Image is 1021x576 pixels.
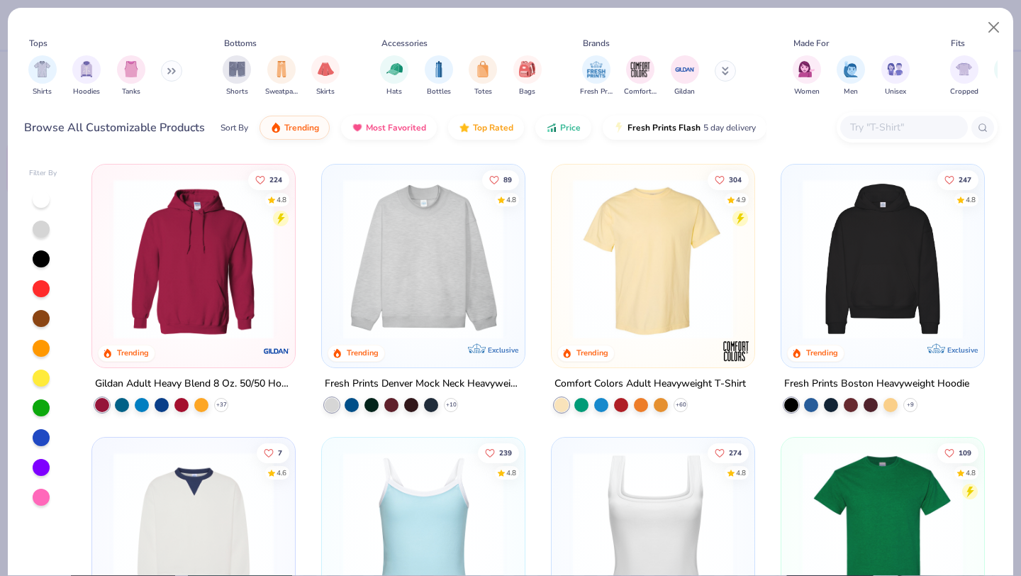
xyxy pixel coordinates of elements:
[224,37,257,50] div: Bottoms
[427,87,451,97] span: Bottles
[325,375,522,393] div: Fresh Prints Denver Mock Neck Heavyweight Sweatshirt
[736,467,746,478] div: 4.8
[674,59,696,80] img: Gildan Image
[796,179,970,339] img: 91acfc32-fd48-4d6b-bdad-a4c1a30ac3fc
[265,87,298,97] span: Sweatpants
[277,467,287,478] div: 4.6
[95,375,292,393] div: Gildan Adult Heavy Blend 8 Oz. 50/50 Hooded Sweatshirt
[708,170,749,189] button: Like
[270,176,283,183] span: 224
[624,87,657,97] span: Comfort Colors
[708,443,749,463] button: Like
[794,87,820,97] span: Women
[106,179,281,339] img: 01756b78-01f6-4cc6-8d8a-3c30c1a0c8ac
[885,87,906,97] span: Unisex
[316,87,335,97] span: Skirts
[123,61,139,77] img: Tanks Image
[284,122,319,133] span: Trending
[981,14,1008,41] button: Close
[793,55,821,97] button: filter button
[729,449,742,456] span: 274
[475,61,491,77] img: Totes Image
[469,55,497,97] button: filter button
[425,55,453,97] button: filter button
[950,55,978,97] button: filter button
[386,87,402,97] span: Hats
[446,401,457,409] span: + 10
[270,122,281,133] img: trending.gif
[221,121,248,134] div: Sort By
[736,194,746,205] div: 4.9
[341,116,437,140] button: Most Favorited
[951,37,965,50] div: Fits
[843,61,859,77] img: Men Image
[474,87,492,97] span: Totes
[336,179,510,339] img: f5d85501-0dbb-4ee4-b115-c08fa3845d83
[580,87,613,97] span: Fresh Prints
[425,55,453,97] div: filter for Bottles
[28,55,57,97] button: filter button
[798,61,815,77] img: Women Image
[260,116,330,140] button: Trending
[513,55,542,97] button: filter button
[837,55,865,97] div: filter for Men
[535,116,591,140] button: Price
[28,55,57,97] div: filter for Shirts
[72,55,101,97] div: filter for Hoodies
[265,55,298,97] div: filter for Sweatpants
[352,122,363,133] img: most_fav.gif
[624,55,657,97] button: filter button
[560,122,581,133] span: Price
[966,467,976,478] div: 4.8
[274,61,289,77] img: Sweatpants Image
[583,37,610,50] div: Brands
[793,37,829,50] div: Made For
[950,87,978,97] span: Cropped
[674,87,695,97] span: Gildan
[950,55,978,97] div: filter for Cropped
[29,168,57,179] div: Filter By
[675,401,686,409] span: + 60
[937,170,978,189] button: Like
[959,449,971,456] span: 109
[72,55,101,97] button: filter button
[844,87,858,97] span: Men
[947,345,977,355] span: Exclusive
[580,55,613,97] div: filter for Fresh Prints
[566,179,740,339] img: 029b8af0-80e6-406f-9fdc-fdf898547912
[311,55,340,97] button: filter button
[488,345,518,355] span: Exclusive
[216,401,227,409] span: + 37
[34,61,50,77] img: Shirts Image
[318,61,334,77] img: Skirts Image
[729,176,742,183] span: 304
[837,55,865,97] button: filter button
[29,37,48,50] div: Tops
[613,122,625,133] img: flash.gif
[24,119,205,136] div: Browse All Customizable Products
[630,59,651,80] img: Comfort Colors Image
[265,55,298,97] button: filter button
[586,59,607,80] img: Fresh Prints Image
[881,55,910,97] div: filter for Unisex
[380,55,408,97] button: filter button
[229,61,245,77] img: Shorts Image
[554,375,746,393] div: Comfort Colors Adult Heavyweight T-Shirt
[386,61,403,77] img: Hats Image
[380,55,408,97] div: filter for Hats
[956,61,972,77] img: Cropped Image
[671,55,699,97] button: filter button
[33,87,52,97] span: Shirts
[937,443,978,463] button: Like
[784,375,969,393] div: Fresh Prints Boston Heavyweight Hoodie
[627,122,701,133] span: Fresh Prints Flash
[740,179,914,339] img: e55d29c3-c55d-459c-bfd9-9b1c499ab3c6
[478,443,519,463] button: Like
[257,443,290,463] button: Like
[503,176,512,183] span: 89
[959,176,971,183] span: 247
[122,87,140,97] span: Tanks
[366,122,426,133] span: Most Favorited
[793,55,821,97] div: filter for Women
[223,55,251,97] button: filter button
